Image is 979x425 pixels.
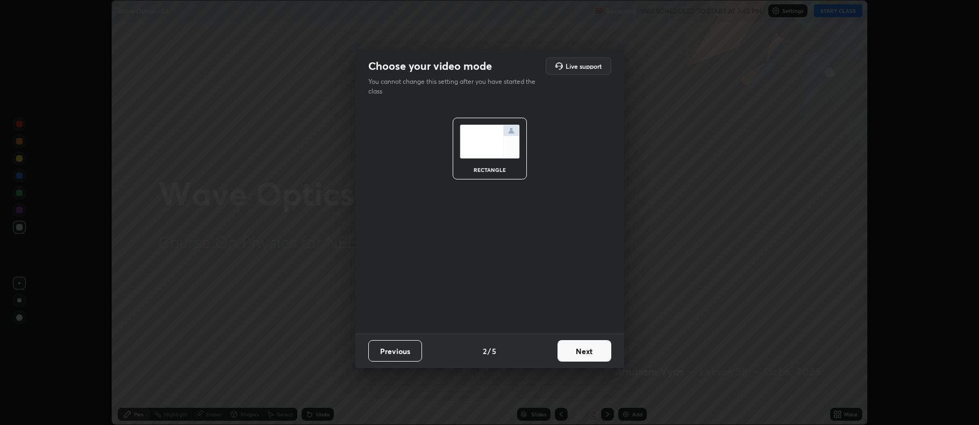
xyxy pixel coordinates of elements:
[558,340,611,362] button: Next
[492,345,496,357] h4: 5
[460,125,520,159] img: normalScreenIcon.ae25ed63.svg
[468,167,511,172] div: rectangle
[368,340,422,362] button: Previous
[566,63,602,69] h5: Live support
[368,59,492,73] h2: Choose your video mode
[483,345,487,357] h4: 2
[488,345,491,357] h4: /
[368,77,542,96] p: You cannot change this setting after you have started the class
